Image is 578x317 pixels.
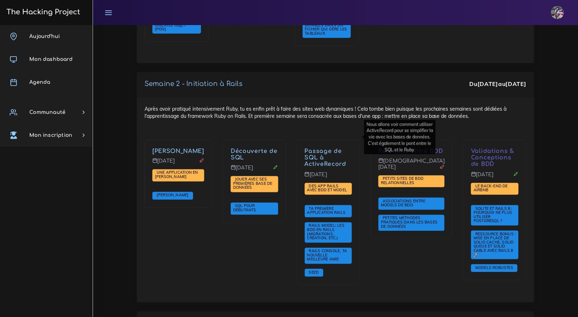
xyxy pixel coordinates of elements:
a: Passage de SQL à ActiveRecord [305,148,346,168]
span: Agenda [29,80,50,85]
a: Une application en [PERSON_NAME] [155,170,198,180]
strong: [DATE] [477,80,498,87]
a: SQL pour débutants [233,204,258,213]
p: [DATE] [305,172,352,183]
a: Enregistrer ses données dans un fichier qui gère les tableaux [305,19,347,36]
span: SQLite et Rails 8 : Pourquoi ne plus utiliser PostgreSQL ? [474,206,513,224]
p: [DATE] [471,172,519,183]
span: Aujourd'hui [29,34,60,39]
span: Associations entre models de BDD [381,199,425,208]
span: Petites méthodes pratiques dans les bases de données [381,216,437,229]
img: eg54bupqcshyolnhdacp.jpg [551,6,564,19]
div: Nous allons voir comment utiliser ActiveRecord pour se simplifier la vie avec les bases de donnée... [364,120,436,154]
span: Mon inscription [29,133,72,138]
a: [PERSON_NAME] [155,193,191,198]
a: Rails Model: les BDD en Rails (migrations, création, etc.) [307,224,344,241]
span: Rails Model: les BDD en Rails (migrations, création, etc.) [307,223,344,241]
span: Models robustes [474,265,515,270]
span: [PERSON_NAME] [155,193,191,198]
a: Seed [307,270,321,275]
h3: The Hacking Project [4,8,80,16]
span: Ressource Bonus : Mise en place de Solid Cache, Solid Queue et Solid Cable avec Rails 8 🚀 [474,232,516,258]
span: SQL pour débutants [233,203,258,213]
a: Rails Console, ta nouvelle meilleure amie [307,249,347,262]
p: Validations & Conceptions de BDD [471,148,519,168]
span: Communauté [29,110,65,115]
a: Semaine 2 - Initiation à Rails [144,80,243,87]
span: Mon dashboard [29,57,73,62]
span: Rails Console, ta nouvelle meilleure amie [307,249,347,262]
span: Le Back-end de Airbnb [474,184,508,193]
a: La Programmation Orientée Objet (POO) [155,19,198,32]
span: Une application en [PERSON_NAME] [155,170,198,179]
div: Du au [470,80,526,88]
strong: [DATE] [506,80,526,87]
a: Jouer avec ses premières base de données [233,177,273,191]
p: [DATE] [231,165,278,177]
a: [PERSON_NAME] [152,148,204,154]
a: Ta première application Rails [307,206,348,216]
a: Découverte de SQL [231,148,278,161]
span: Enregistrer ses données dans un fichier qui gère les tableaux [305,18,347,36]
p: [DATE] [152,158,204,170]
a: Des app Rails avec BDD et Model [307,184,349,193]
span: Petits sites de BDD relationnelles [381,176,423,186]
p: [DEMOGRAPHIC_DATA][DATE] [378,158,445,176]
div: Après avoir pratiqué intensivement Ruby, tu es enfin prêt à faire des sites web dynamiques ! Cela... [137,98,534,302]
